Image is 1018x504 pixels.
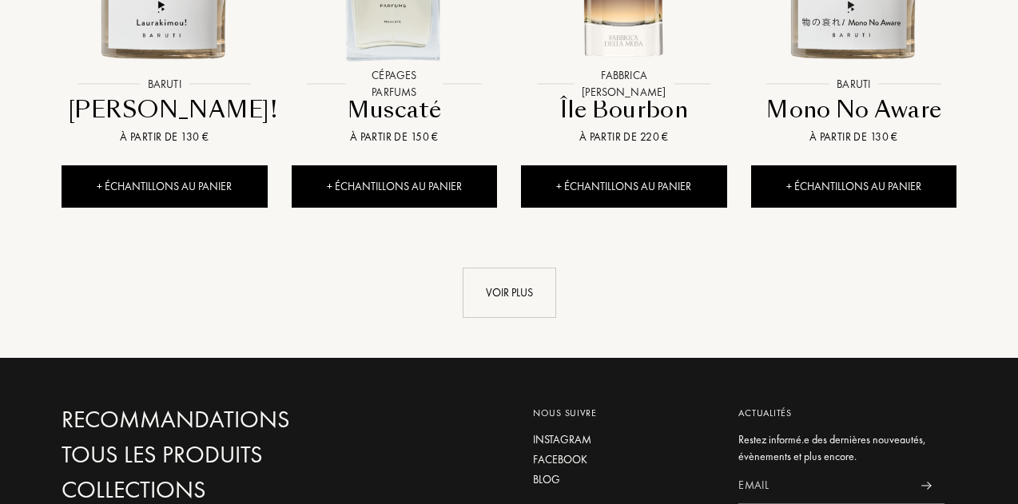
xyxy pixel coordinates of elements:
div: + Échantillons au panier [521,165,727,208]
img: news_send.svg [921,482,932,490]
div: Mono No Aware [758,94,951,125]
div: Voir plus [463,268,556,318]
div: Restez informé.e des dernières nouveautés, évènements et plus encore. [738,431,944,465]
div: + Échantillons au panier [62,165,268,208]
a: Instagram [533,431,715,448]
a: Collections [62,476,344,504]
div: Muscaté [298,94,491,125]
div: Nous suivre [533,406,715,420]
div: À partir de 150 € [298,129,491,145]
div: Actualités [738,406,944,420]
a: Tous les produits [62,441,344,469]
a: Recommandations [62,406,344,434]
div: + Échantillons au panier [751,165,957,208]
div: Île Bourbon [527,94,721,125]
div: À partir de 130 € [68,129,261,145]
input: Email [738,468,909,504]
div: À partir de 130 € [758,129,951,145]
div: À partir de 220 € [527,129,721,145]
div: + Échantillons au panier [292,165,498,208]
a: Blog [533,471,715,488]
div: [PERSON_NAME]! [68,94,261,125]
a: Facebook [533,451,715,468]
